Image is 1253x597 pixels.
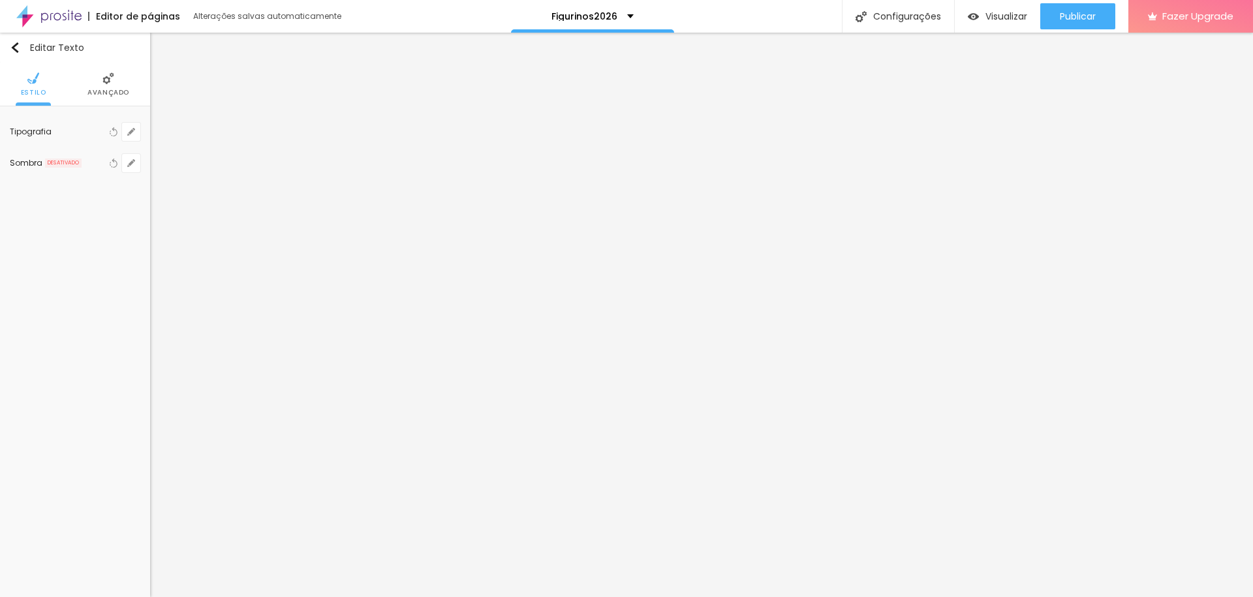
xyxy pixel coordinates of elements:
img: Icone [10,42,20,53]
span: Visualizar [985,11,1027,22]
img: Icone [856,11,867,22]
div: Sombra [10,159,42,167]
div: Tipografia [10,128,106,136]
div: Alterações salvas automaticamente [193,12,343,20]
span: Fazer Upgrade [1162,10,1233,22]
button: Visualizar [955,3,1040,29]
button: Publicar [1040,3,1115,29]
span: Avançado [87,89,129,96]
span: DESATIVADO [45,159,82,168]
div: Editor de páginas [88,12,180,21]
span: Estilo [21,89,46,96]
img: view-1.svg [968,11,979,22]
p: Figurinos2026 [551,12,617,21]
img: Icone [27,72,39,84]
div: Editar Texto [10,42,84,53]
iframe: Editor [150,33,1253,597]
img: Icone [102,72,114,84]
span: Publicar [1060,11,1096,22]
